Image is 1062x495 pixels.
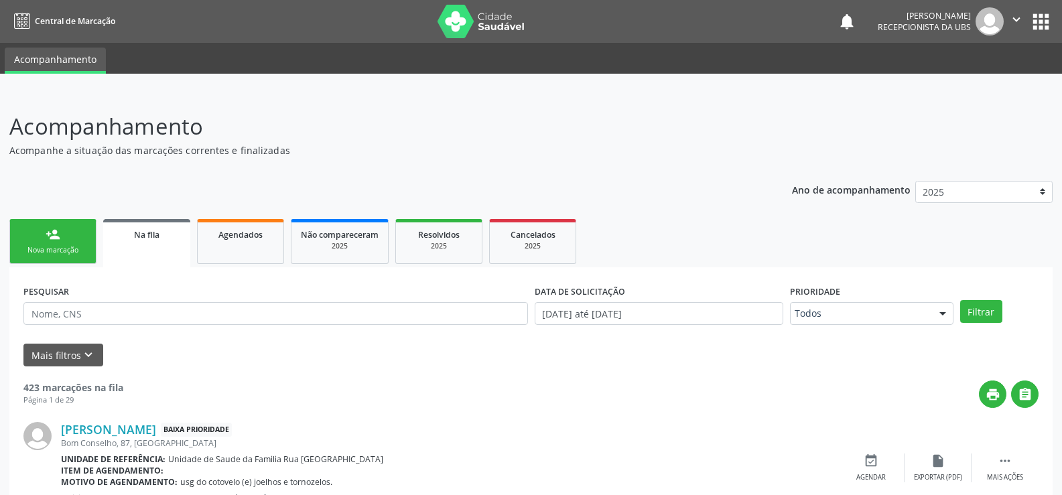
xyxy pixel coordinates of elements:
[979,380,1006,408] button: print
[218,229,263,240] span: Agendados
[792,181,911,198] p: Ano de acompanhamento
[9,10,115,32] a: Central de Marcação
[46,227,60,242] div: person_add
[1009,12,1024,27] i: 
[976,7,1004,36] img: img
[23,395,123,406] div: Página 1 de 29
[19,245,86,255] div: Nova marcação
[1004,7,1029,36] button: 
[23,281,69,302] label: PESQUISAR
[499,241,566,251] div: 2025
[81,348,96,362] i: keyboard_arrow_down
[405,241,472,251] div: 2025
[795,307,926,320] span: Todos
[878,10,971,21] div: [PERSON_NAME]
[168,453,383,465] span: Unidade de Saude da Familia Rua [GEOGRAPHIC_DATA]
[418,229,460,240] span: Resolvidos
[987,473,1023,482] div: Mais ações
[986,387,1000,402] i: print
[960,300,1002,323] button: Filtrar
[9,110,740,143] p: Acompanhamento
[838,12,856,31] button: notifications
[535,281,625,302] label: DATA DE SOLICITAÇÃO
[161,423,232,437] span: Baixa Prioridade
[856,473,886,482] div: Agendar
[61,422,156,437] a: [PERSON_NAME]
[511,229,555,240] span: Cancelados
[878,21,971,33] span: Recepcionista da UBS
[1029,10,1053,33] button: apps
[134,229,159,240] span: Na fila
[931,453,945,468] i: insert_drive_file
[301,241,379,251] div: 2025
[5,48,106,74] a: Acompanhamento
[1018,387,1033,402] i: 
[23,302,528,325] input: Nome, CNS
[61,437,838,449] div: Bom Conselho, 87, [GEOGRAPHIC_DATA]
[61,453,165,465] b: Unidade de referência:
[23,422,52,450] img: img
[864,453,878,468] i: event_available
[23,381,123,394] strong: 423 marcações na fila
[61,465,163,476] b: Item de agendamento:
[301,229,379,240] span: Não compareceram
[180,476,332,488] span: usg do cotovelo (e) joelhos e tornozelos.
[914,473,962,482] div: Exportar (PDF)
[535,302,783,325] input: Selecione um intervalo
[61,476,178,488] b: Motivo de agendamento:
[23,344,103,367] button: Mais filtroskeyboard_arrow_down
[35,15,115,27] span: Central de Marcação
[790,281,840,302] label: Prioridade
[9,143,740,157] p: Acompanhe a situação das marcações correntes e finalizadas
[1011,380,1039,408] button: 
[998,453,1012,468] i: 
